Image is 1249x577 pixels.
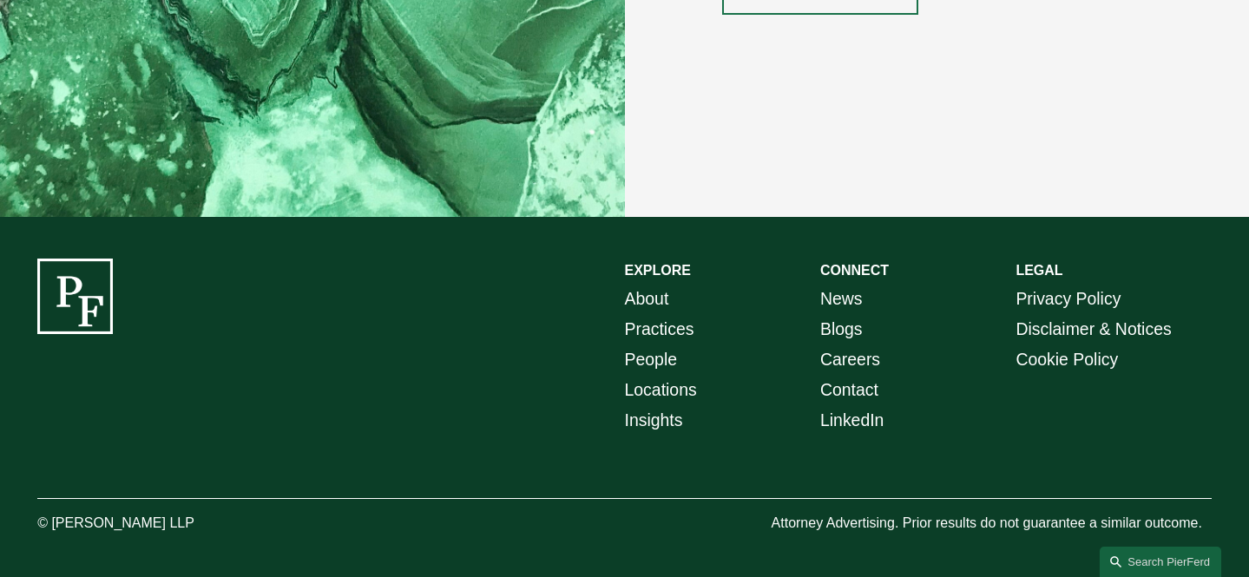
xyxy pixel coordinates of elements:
a: Disclaimer & Notices [1016,314,1171,344]
a: Privacy Policy [1016,284,1121,314]
a: Contact [820,375,878,405]
a: Insights [625,405,683,436]
a: Locations [625,375,697,405]
p: © [PERSON_NAME] LLP [37,511,282,536]
a: Careers [820,344,880,375]
a: About [625,284,669,314]
a: LinkedIn [820,405,884,436]
strong: LEGAL [1016,263,1062,278]
a: Blogs [820,314,863,344]
a: People [625,344,678,375]
a: Practices [625,314,694,344]
a: Cookie Policy [1016,344,1118,375]
strong: EXPLORE [625,263,691,278]
a: Search this site [1100,547,1221,577]
p: Attorney Advertising. Prior results do not guarantee a similar outcome. [772,511,1212,536]
a: News [820,284,863,314]
strong: CONNECT [820,263,889,278]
